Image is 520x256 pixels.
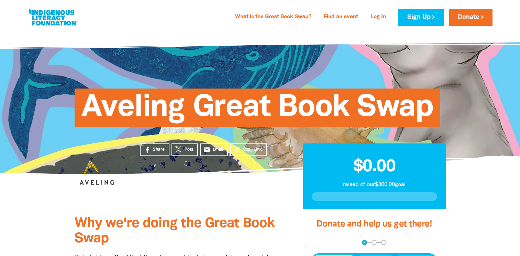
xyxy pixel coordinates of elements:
[230,143,267,156] button: Copy Link
[153,147,165,153] span: Share
[75,217,275,245] span: Why we're doing the Great Book Swap
[317,220,432,228] span: Donate and help us get there!
[320,12,362,23] a: Find an event
[312,181,437,189] p: raised of our $300.00 goal
[203,146,211,153] i: email
[213,147,223,153] span: Email
[398,9,443,26] a: Sign Up
[231,12,316,23] a: What is the Great Book Swap?
[353,159,396,175] span: $0.00
[381,240,386,245] button: Navigate to step 3 of 3 to enter your payment details
[140,143,169,156] a: Share
[372,240,377,245] button: Navigate to step 2 of 3 to enter your details
[366,12,390,23] a: Log In
[449,9,493,26] a: Donate
[185,147,193,153] span: Post
[243,147,262,153] span: Copy Link
[81,94,433,127] span: Aveling Great Book Swap
[172,143,198,156] a: Post
[362,240,367,245] button: Navigate to step 1 of 3 to enter your donation amount
[200,143,228,156] a: emailEmail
